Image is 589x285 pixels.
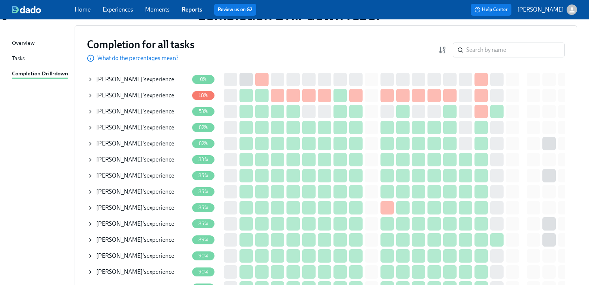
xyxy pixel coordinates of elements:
[12,69,68,79] div: Completion Drill-down
[12,6,41,13] img: dado
[517,4,577,15] button: [PERSON_NAME]
[214,4,256,16] button: Review us on G2
[87,72,189,87] div: [PERSON_NAME]'sexperience
[194,157,213,162] span: 83%
[145,6,170,13] a: Moments
[12,54,25,63] div: Tasks
[471,4,511,16] button: Help Center
[194,221,213,226] span: 85%
[194,237,213,242] span: 89%
[195,76,211,82] span: 0%
[87,168,189,183] div: [PERSON_NAME]'sexperience
[12,69,69,79] a: Completion Drill-down
[96,92,142,99] span: [PERSON_NAME]
[103,6,133,13] a: Experiences
[87,184,189,199] div: [PERSON_NAME]'sexperience
[194,253,213,259] span: 90%
[12,39,35,48] div: Overview
[96,107,174,116] div: 's experience
[87,136,189,151] div: [PERSON_NAME]'sexperience
[87,38,194,51] h3: Completion for all tasks
[96,204,142,211] span: [PERSON_NAME]
[96,220,174,228] div: 's experience
[96,108,142,115] span: [PERSON_NAME]
[97,54,179,62] p: What do the percentages mean?
[87,232,189,247] div: [PERSON_NAME]'sexperience
[96,236,174,244] div: 's experience
[474,6,508,13] span: Help Center
[96,172,174,180] div: 's experience
[194,205,213,210] span: 85%
[194,109,213,114] span: 53%
[194,189,213,194] span: 85%
[96,220,142,227] span: [PERSON_NAME]
[75,6,91,13] a: Home
[194,269,213,275] span: 90%
[87,264,189,279] div: [PERSON_NAME]'sexperience
[96,252,142,259] span: [PERSON_NAME]
[96,140,174,148] div: 's experience
[96,140,142,147] span: [PERSON_NAME]
[96,76,142,83] span: [PERSON_NAME]
[96,156,174,164] div: 's experience
[96,75,174,84] div: 's experience
[12,6,75,13] a: dado
[96,91,174,100] div: 's experience
[87,88,189,103] div: [PERSON_NAME]'sexperience
[87,248,189,263] div: [PERSON_NAME]'sexperience
[466,43,565,57] input: Search by name
[218,6,253,13] a: Review us on G2
[87,104,189,119] div: [PERSON_NAME]'sexperience
[517,6,564,14] p: [PERSON_NAME]
[194,141,213,146] span: 82%
[194,125,213,130] span: 82%
[87,152,189,167] div: [PERSON_NAME]'sexperience
[194,93,213,98] span: 18%
[438,46,447,54] svg: Completion rate (low to high)
[96,123,174,132] div: 's experience
[96,156,142,163] span: [PERSON_NAME]
[96,268,174,276] div: 's experience
[87,216,189,231] div: [PERSON_NAME]'sexperience
[96,204,174,212] div: 's experience
[96,188,142,195] span: [PERSON_NAME]
[194,173,213,178] span: 85%
[87,200,189,215] div: [PERSON_NAME]'sexperience
[12,39,69,48] a: Overview
[96,268,142,275] span: [PERSON_NAME]
[96,172,142,179] span: [PERSON_NAME]
[12,54,69,63] a: Tasks
[96,236,142,243] span: [PERSON_NAME]
[96,252,174,260] div: 's experience
[182,6,202,13] a: Reports
[96,124,142,131] span: [PERSON_NAME]
[87,120,189,135] div: [PERSON_NAME]'sexperience
[96,188,174,196] div: 's experience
